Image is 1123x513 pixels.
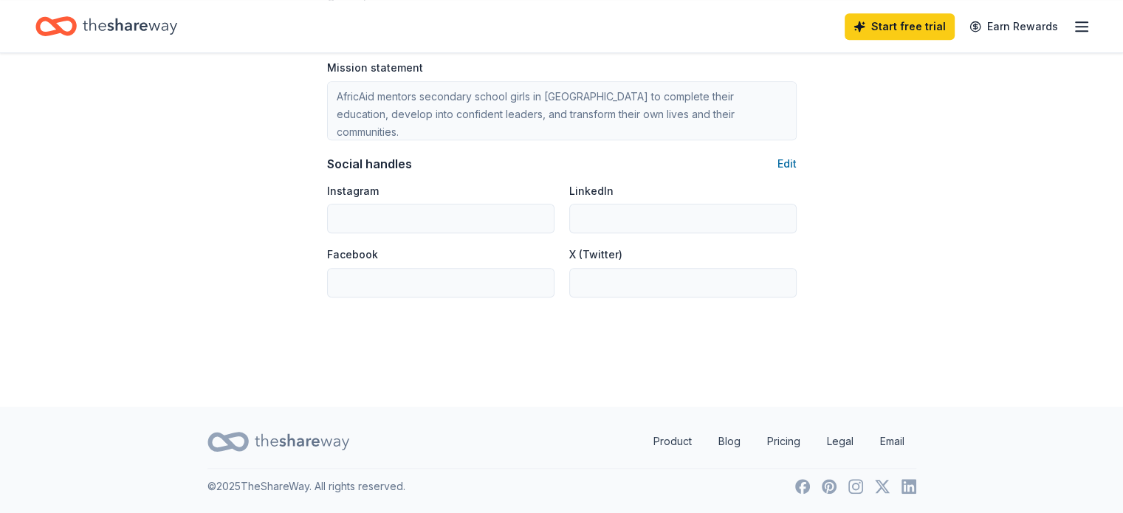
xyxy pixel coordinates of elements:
[327,247,378,262] label: Facebook
[569,184,614,199] label: LinkedIn
[707,427,752,456] a: Blog
[961,13,1067,40] a: Earn Rewards
[569,247,622,262] label: X (Twitter)
[327,184,379,199] label: Instagram
[327,81,797,140] textarea: AfricAid mentors secondary school girls in [GEOGRAPHIC_DATA] to complete their education, develop...
[815,427,865,456] a: Legal
[755,427,812,456] a: Pricing
[642,427,704,456] a: Product
[777,155,797,173] button: Edit
[327,155,412,173] div: Social handles
[35,9,177,44] a: Home
[207,478,405,495] p: © 2025 TheShareWay. All rights reserved.
[868,427,916,456] a: Email
[327,61,423,75] label: Mission statement
[845,13,955,40] a: Start free trial
[642,427,916,456] nav: quick links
